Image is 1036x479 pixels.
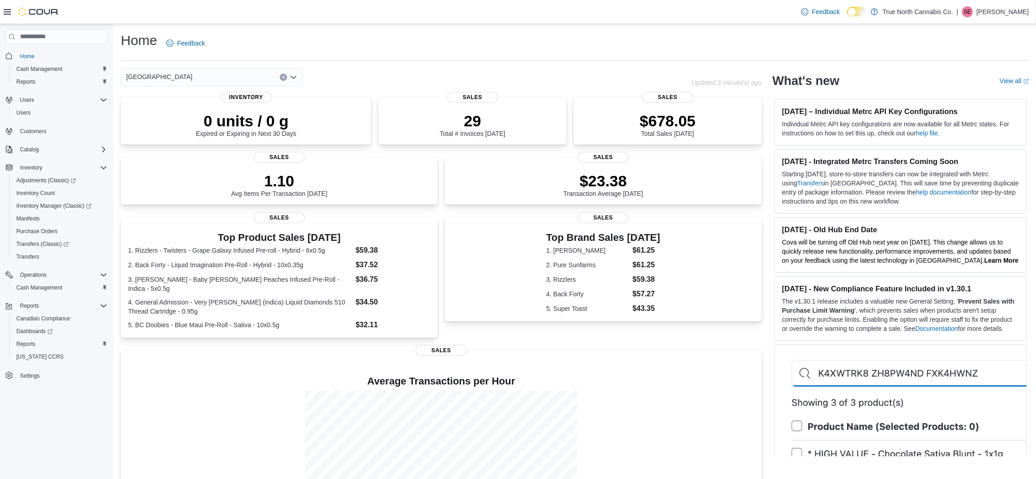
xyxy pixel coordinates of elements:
[984,257,1018,264] strong: Learn More
[13,226,107,237] span: Purchase Orders
[16,177,76,184] span: Adjustments (Classic)
[356,259,430,270] dd: $37.52
[221,92,272,103] span: Inventory
[546,304,629,313] dt: 5. Super Toast
[16,95,38,105] button: Users
[13,313,107,324] span: Canadian Compliance
[546,275,629,284] dt: 3. Rizzlers
[798,3,843,21] a: Feedback
[16,202,91,210] span: Inventory Manager (Classic)
[20,146,39,153] span: Catalog
[16,95,107,105] span: Users
[16,340,35,348] span: Reports
[128,298,352,316] dt: 4. General Admission - Very [PERSON_NAME] (indica) Liquid Diamonds 510 Thread Cartridge - 0.95g
[356,297,430,308] dd: $34.50
[16,109,30,116] span: Users
[13,251,107,262] span: Transfers
[13,351,67,362] a: [US_STATE] CCRS
[2,161,111,174] button: Inventory
[16,370,43,381] a: Settings
[9,338,111,350] button: Reports
[9,250,111,263] button: Transfers
[16,65,62,73] span: Cash Management
[13,76,107,87] span: Reports
[546,246,629,255] dt: 1. [PERSON_NAME]
[254,152,305,163] span: Sales
[128,376,754,387] h4: Average Transactions per Hour
[546,289,629,299] dt: 4. Back Forty
[782,284,1019,293] h3: [DATE] - New Compliance Feature Included in v1.30.1
[16,353,64,360] span: [US_STATE] CCRS
[563,172,643,190] p: $23.38
[13,76,39,87] a: Reports
[18,7,59,16] img: Cova
[16,144,107,155] span: Catalog
[196,112,296,137] div: Expired or Expiring in Next 30 Days
[196,112,296,130] p: 0 units / 0 g
[356,274,430,285] dd: $36.75
[121,31,157,50] h1: Home
[633,289,660,299] dd: $57.27
[16,269,50,280] button: Operations
[563,172,643,197] div: Transaction Average [DATE]
[2,50,111,63] button: Home
[773,74,839,88] h2: What's new
[9,238,111,250] a: Transfers (Classic)
[13,239,107,249] span: Transfers (Classic)
[254,212,305,223] span: Sales
[546,232,660,243] h3: Top Brand Sales [DATE]
[16,78,35,85] span: Reports
[9,325,111,338] a: Dashboards
[20,271,47,279] span: Operations
[782,107,1019,116] h3: [DATE] – Individual Metrc API Key Configurations
[639,112,695,137] div: Total Sales [DATE]
[13,200,95,211] a: Inventory Manager (Classic)
[2,269,111,281] button: Operations
[20,164,42,171] span: Inventory
[578,212,629,223] span: Sales
[447,92,498,103] span: Sales
[962,6,973,17] div: Stan Elsbury
[782,120,1019,138] p: Individual Metrc API key configurations are now available for all Metrc states. For instructions ...
[9,350,111,363] button: [US_STATE] CCRS
[356,245,430,256] dd: $59.38
[13,64,107,75] span: Cash Management
[356,319,430,330] dd: $32.11
[633,245,660,256] dd: $61.25
[2,369,111,382] button: Settings
[13,351,107,362] span: Washington CCRS
[1000,77,1029,85] a: View allExternal link
[13,188,107,199] span: Inventory Count
[128,275,352,293] dt: 3. [PERSON_NAME] - Baby [PERSON_NAME] Peaches Infused Pre-Roll - Indica - 5x0.5g
[16,328,53,335] span: Dashboards
[128,260,352,269] dt: 2. Back Forty - Liquid Imagination Pre-Roll - Hybrid - 10x0.35g
[782,298,1015,314] strong: Prevent Sales with Purchase Limit Warning
[9,174,111,187] a: Adjustments (Classic)
[13,326,107,337] span: Dashboards
[9,63,111,75] button: Cash Management
[9,225,111,238] button: Purchase Orders
[916,189,972,196] a: help documentation
[20,53,35,60] span: Home
[16,162,107,173] span: Inventory
[13,200,107,211] span: Inventory Manager (Classic)
[126,71,193,82] span: [GEOGRAPHIC_DATA]
[977,6,1029,17] p: [PERSON_NAME]
[847,16,848,17] span: Dark Mode
[964,6,971,17] span: SE
[416,345,466,356] span: Sales
[915,325,958,332] a: Documentation
[916,130,938,137] a: help file
[13,213,43,224] a: Manifests
[16,300,107,311] span: Reports
[9,187,111,200] button: Inventory Count
[16,215,40,222] span: Manifests
[13,107,34,118] a: Users
[847,7,866,16] input: Dark Mode
[782,239,1011,264] span: Cova will be turning off Old Hub next year on [DATE]. This change allows us to quickly release ne...
[16,190,55,197] span: Inventory Count
[16,228,58,235] span: Purchase Orders
[633,259,660,270] dd: $61.25
[16,369,107,381] span: Settings
[16,125,107,137] span: Customers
